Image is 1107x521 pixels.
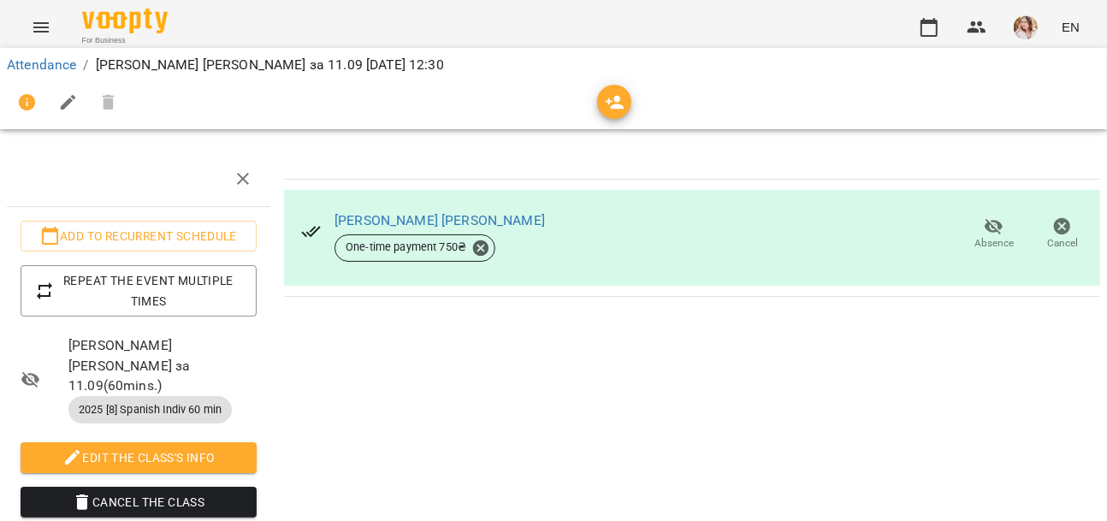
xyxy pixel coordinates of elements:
img: Voopty Logo [82,9,168,33]
img: cd58824c68fe8f7eba89630c982c9fb7.jpeg [1014,15,1038,39]
span: Edit the class's Info [34,447,243,468]
span: EN [1062,18,1080,36]
span: One-time payment 750 ₴ [335,240,477,255]
button: Menu [21,7,62,48]
a: Attendance [7,56,76,73]
p: [PERSON_NAME] [PERSON_NAME] за 11.09 [DATE] 12:30 [96,55,444,75]
nav: breadcrumb [7,55,1100,75]
span: For Business [82,35,168,46]
button: Absence [960,210,1028,258]
button: EN [1055,11,1086,43]
button: Edit the class's Info [21,442,257,473]
li: / [83,55,88,75]
button: Add to recurrent schedule [21,221,257,252]
div: One-time payment 750₴ [334,234,495,262]
span: Absence [974,236,1014,251]
span: Cancel the class [34,492,243,512]
span: [PERSON_NAME] [PERSON_NAME] за 11.09 ( 60 mins. ) [68,335,257,396]
span: Add to recurrent schedule [34,226,243,246]
span: Repeat the event multiple times [34,270,243,311]
span: Cancel [1047,236,1078,251]
span: 2025 [8] Spanish Indiv 60 min [68,402,232,417]
a: [PERSON_NAME] [PERSON_NAME] [334,212,545,228]
button: Cancel the class [21,487,257,518]
button: Repeat the event multiple times [21,265,257,317]
button: Cancel [1028,210,1097,258]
